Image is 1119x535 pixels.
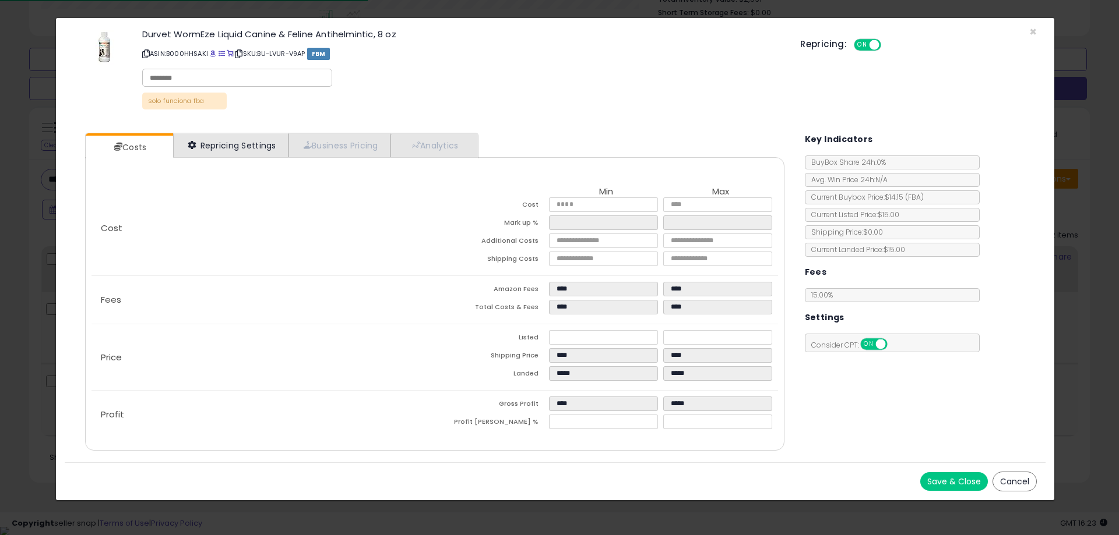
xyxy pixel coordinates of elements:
h5: Key Indicators [805,132,873,147]
a: Analytics [390,133,477,157]
h5: Settings [805,310,844,325]
td: Mark up % [435,215,549,233]
h3: Durvet WormEze Liquid Canine & Feline Antihelmintic, 8 oz [142,30,783,38]
td: Shipping Price [435,348,549,366]
td: Listed [435,330,549,348]
td: Total Costs & Fees [435,300,549,318]
p: solo funciona fba [142,93,227,109]
span: × [1029,23,1037,40]
span: Current Landed Price: $15.00 [805,245,905,254]
span: Shipping Price: $0.00 [805,227,883,237]
td: Landed [435,366,549,384]
a: Business Pricing [288,133,390,157]
th: Min [549,187,663,197]
span: Avg. Win Price 24h: N/A [805,175,888,185]
span: 15.00 % [811,290,833,300]
span: $14.15 [885,192,924,202]
span: ON [855,40,870,50]
span: OFF [879,40,898,50]
p: Fees [92,295,435,304]
h5: Repricing: [800,40,847,49]
span: Current Buybox Price: [805,192,924,202]
p: Cost [92,224,435,233]
span: BuyBox Share 24h: 0% [805,157,886,167]
span: ON [861,339,876,349]
button: Save & Close [920,472,988,491]
a: Costs [86,136,172,159]
a: BuyBox page [210,49,216,58]
td: Profit [PERSON_NAME] % [435,414,549,433]
p: ASIN: B000HHSAKI | SKU: BU-LVUR-V9AP [142,44,783,63]
a: All offer listings [219,49,225,58]
td: Additional Costs [435,233,549,251]
span: Consider CPT: [805,340,903,350]
td: Gross Profit [435,396,549,414]
button: Cancel [993,472,1037,491]
p: Profit [92,410,435,419]
a: Repricing Settings [173,133,288,157]
img: 31IAlNkmniL._SL60_.jpg [86,30,121,65]
th: Max [663,187,777,197]
td: Shipping Costs [435,251,549,270]
p: Price [92,353,435,362]
span: FBM [307,48,330,60]
a: Your listing only [227,49,233,58]
span: ( FBA ) [905,192,924,202]
td: Cost [435,197,549,215]
span: Current Listed Price: $15.00 [805,210,899,219]
td: Amazon Fees [435,282,549,300]
h5: Fees [805,265,827,279]
span: OFF [885,339,904,349]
